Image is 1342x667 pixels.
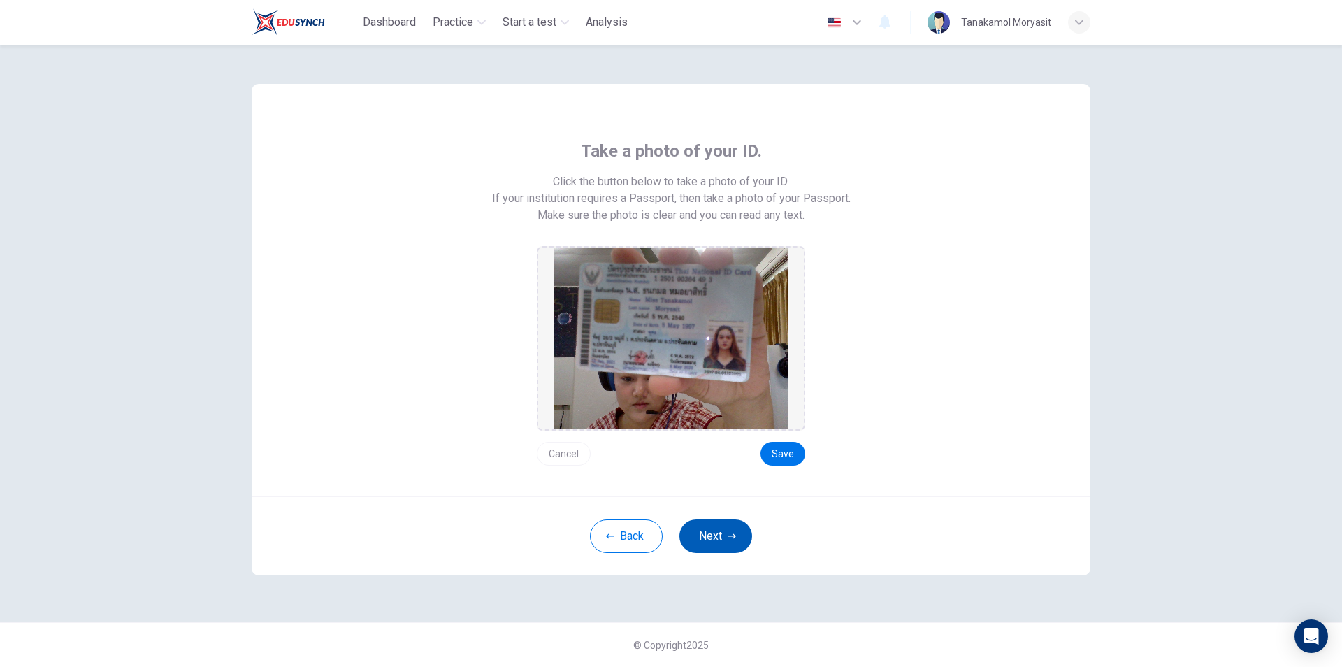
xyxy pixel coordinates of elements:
[760,442,805,466] button: Save
[252,8,357,36] a: Train Test logo
[1294,619,1328,653] div: Open Intercom Messenger
[427,10,491,35] button: Practice
[433,14,473,31] span: Practice
[586,14,628,31] span: Analysis
[581,140,762,162] span: Take a photo of your ID.
[825,17,843,28] img: en
[580,10,633,35] button: Analysis
[503,14,556,31] span: Start a test
[537,207,805,224] span: Make sure the photo is clear and you can read any text.
[679,519,752,553] button: Next
[252,8,325,36] img: Train Test logo
[590,519,663,553] button: Back
[961,14,1051,31] div: Tanakamol Moryasit
[554,248,788,429] img: preview screemshot
[537,442,591,466] button: Cancel
[633,640,709,651] span: © Copyright 2025
[928,11,950,34] img: Profile picture
[363,14,416,31] span: Dashboard
[492,173,851,207] span: Click the button below to take a photo of your ID. If your institution requires a Passport, then ...
[357,10,421,35] button: Dashboard
[497,10,575,35] button: Start a test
